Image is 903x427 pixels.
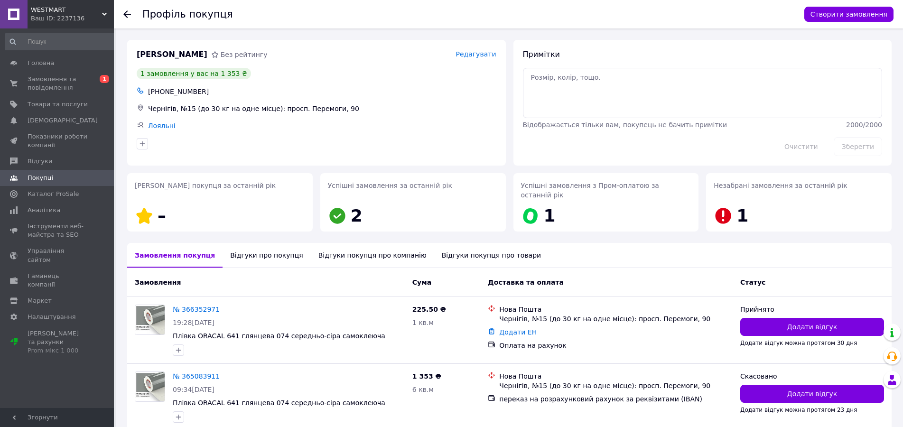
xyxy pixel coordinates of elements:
[28,190,79,198] span: Каталог ProSale
[28,329,88,355] span: [PERSON_NAME] та рахунки
[31,14,114,23] div: Ваш ID: 2237136
[142,9,233,20] h1: Профіль покупця
[137,68,251,79] div: 1 замовлення у вас на 1 353 ₴
[28,100,88,109] span: Товари та послуги
[137,49,207,60] span: [PERSON_NAME]
[523,121,727,129] span: Відображається тільки вам, покупець не бачить примітки
[846,121,882,129] span: 2000 / 2000
[499,328,537,336] a: Додати ЕН
[412,372,441,380] span: 1 353 ₴
[714,182,847,189] span: Незабрані замовлення за останній рік
[499,314,733,324] div: Чернігів, №15 (до 30 кг на одне місце): просп. Перемоги, 90
[28,59,54,67] span: Головна
[412,306,446,313] span: 225.50 ₴
[221,51,268,58] span: Без рейтингу
[28,157,52,166] span: Відгуки
[28,75,88,92] span: Замовлення та повідомлення
[28,346,88,355] div: Prom мікс 1 000
[499,394,733,404] div: переказ на розрахунковий рахунок за реквізитами (IBAN)
[28,132,88,149] span: Показники роботи компанії
[173,386,214,393] span: 09:34[DATE]
[223,243,310,268] div: Відгуки про покупця
[173,306,220,313] a: № 366352971
[28,297,52,305] span: Маркет
[146,85,498,98] div: [PHONE_NUMBER]
[28,206,60,214] span: Аналітика
[740,318,884,336] button: Додати відгук
[28,222,88,239] span: Інструменти веб-майстра та SEO
[173,332,385,340] a: Плівка ORACAL 641 глянцева 074 середньо-сіра самоклеюча
[412,278,431,286] span: Cума
[158,206,166,225] span: –
[5,33,117,50] input: Пошук
[351,206,363,225] span: 2
[523,50,560,59] span: Примітки
[740,278,765,286] span: Статус
[123,9,131,19] div: Повернутися назад
[736,206,748,225] span: 1
[787,322,837,332] span: Додати відгук
[28,313,76,321] span: Налаштування
[804,7,894,22] button: Створити замовлення
[740,407,857,413] span: Додати відгук можна протягом 23 дня
[740,385,884,403] button: Додати відгук
[127,243,223,268] div: Замовлення покупця
[135,372,165,401] img: Фото товару
[499,341,733,350] div: Оплата на рахунок
[28,272,88,289] span: Гаманець компанії
[499,381,733,390] div: Чернігів, №15 (до 30 кг на одне місце): просп. Перемоги, 90
[488,278,564,286] span: Доставка та оплата
[740,371,884,381] div: Скасовано
[311,243,434,268] div: Відгуки покупця про компанію
[31,6,102,14] span: WESTMART
[28,116,98,125] span: [DEMOGRAPHIC_DATA]
[499,371,733,381] div: Нова Пошта
[135,305,165,334] img: Фото товару
[135,182,276,189] span: [PERSON_NAME] покупця за останній рік
[740,340,857,346] span: Додати відгук можна протягом 30 дня
[544,206,556,225] span: 1
[521,182,659,199] span: Успішні замовлення з Пром-оплатою за останній рік
[173,372,220,380] a: № 365083911
[328,182,452,189] span: Успішні замовлення за останній рік
[412,386,434,393] span: 6 кв.м
[146,102,498,115] div: Чернігів, №15 (до 30 кг на одне місце): просп. Перемоги, 90
[148,122,176,130] a: Лояльні
[499,305,733,314] div: Нова Пошта
[28,174,53,182] span: Покупці
[456,50,496,58] span: Редагувати
[135,278,181,286] span: Замовлення
[787,389,837,399] span: Додати відгук
[434,243,549,268] div: Відгуки покупця про товари
[412,319,434,326] span: 1 кв.м
[28,247,88,264] span: Управління сайтом
[173,399,385,407] a: Плівка ORACAL 641 глянцева 074 середньо-сіра самоклеюча
[100,75,109,83] span: 1
[740,305,884,314] div: Прийнято
[173,319,214,326] span: 19:28[DATE]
